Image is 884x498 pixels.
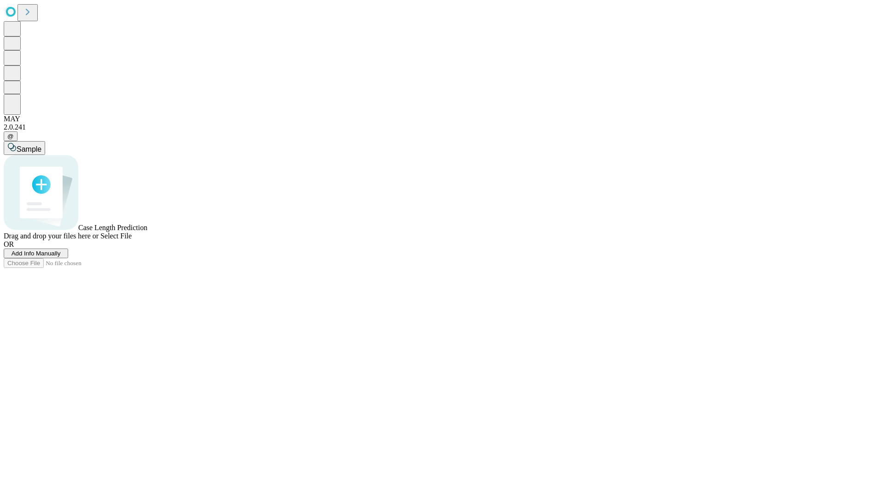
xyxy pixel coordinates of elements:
span: @ [7,133,14,140]
button: Sample [4,141,45,155]
span: Add Info Manually [12,250,61,257]
span: Select File [100,232,132,240]
span: Drag and drop your files here or [4,232,99,240]
div: MAY [4,115,880,123]
span: Case Length Prediction [78,224,147,231]
button: @ [4,131,17,141]
span: Sample [17,145,41,153]
div: 2.0.241 [4,123,880,131]
span: OR [4,240,14,248]
button: Add Info Manually [4,249,68,258]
